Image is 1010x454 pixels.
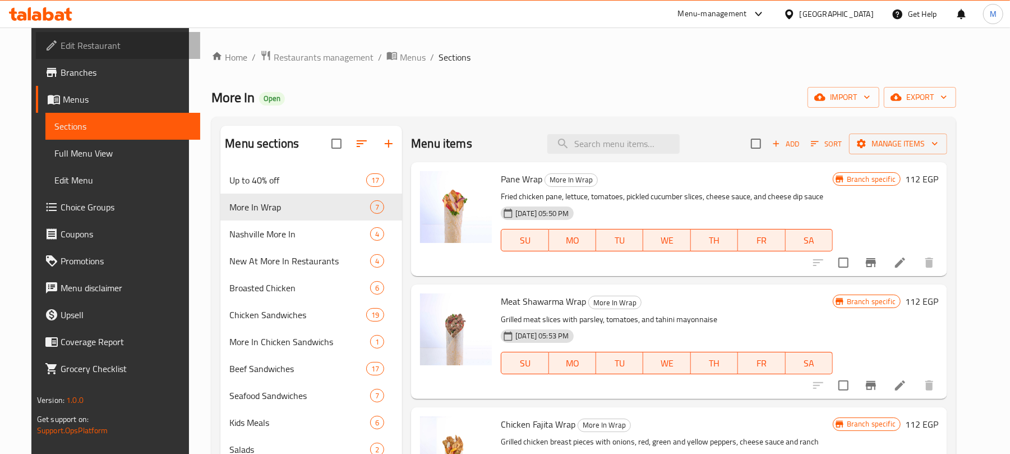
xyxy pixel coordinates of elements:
button: FR [738,229,785,251]
a: Upsell [36,301,200,328]
button: Branch-specific-item [857,249,884,276]
span: 4 [371,229,384,240]
button: SU [501,352,548,374]
span: Manage items [858,137,938,151]
span: Up to 40% off [229,173,366,187]
span: TH [695,232,734,249]
div: More In Wrap [229,200,370,214]
a: Restaurants management [260,50,373,65]
span: Get support on: [37,412,89,427]
span: Kids Meals [229,416,370,429]
span: Promotions [61,254,191,268]
span: Coverage Report [61,335,191,348]
a: Coupons [36,221,200,247]
span: [DATE] 05:50 PM [511,208,573,219]
button: TH [691,352,738,374]
span: Branch specific [842,296,900,307]
span: 7 [371,391,384,401]
button: export [884,87,956,108]
span: MO [554,355,592,372]
div: items [366,308,384,322]
a: Edit Menu [45,167,200,194]
span: [DATE] 05:53 PM [511,331,573,341]
div: More In Wrap [578,419,631,432]
span: import [817,90,870,104]
div: Open [259,92,285,106]
span: Restaurants management [274,51,373,64]
span: Seafood Sandwiches [229,389,370,402]
span: Chicken Sandwiches [229,308,366,322]
span: FR [742,355,781,372]
span: Add [771,137,801,150]
div: items [366,173,384,187]
span: Coupons [61,227,191,241]
li: / [252,51,256,64]
div: Seafood Sandwiches7 [220,382,402,409]
div: items [370,281,384,295]
span: Sort [811,137,842,150]
a: Coverage Report [36,328,200,355]
span: WE [648,232,686,249]
span: Edit Restaurant [61,39,191,52]
span: SU [506,232,544,249]
span: Sections [54,120,191,133]
button: Add [768,135,804,153]
span: 7 [371,202,384,213]
span: Nashville More In [229,227,370,241]
span: Grocery Checklist [61,362,191,375]
div: More In Wrap7 [220,194,402,221]
span: 19 [367,310,384,320]
span: 1 [371,337,384,347]
a: Home [211,51,247,64]
nav: breadcrumb [211,50,956,65]
p: Fried chicken pane, lettuce, tomatoes, pickled cucumber slices, cheese sauce, and cheese dip sauce [501,190,833,204]
span: Choice Groups [61,200,191,214]
span: 17 [367,175,384,186]
div: items [370,227,384,241]
span: Edit Menu [54,173,191,187]
div: Kids Meals6 [220,409,402,436]
span: Sections [439,51,471,64]
button: Manage items [849,134,947,154]
span: Beef Sandwiches [229,362,366,375]
span: More In Chicken Sandwichs [229,335,370,348]
a: Menus [36,86,200,113]
span: More In [211,85,255,110]
div: More In Chicken Sandwichs1 [220,328,402,355]
span: Menus [400,51,426,64]
span: Menu disclaimer [61,281,191,295]
span: SA [790,355,828,372]
a: Support.OpsPlatform [37,423,108,438]
input: search [547,134,680,154]
div: items [370,335,384,348]
h2: Menu items [411,135,472,152]
a: Menu disclaimer [36,274,200,301]
a: Sections [45,113,200,140]
span: Branches [61,66,191,79]
a: Full Menu View [45,140,200,167]
li: / [430,51,434,64]
div: items [370,389,384,402]
a: Menus [386,50,426,65]
a: Branches [36,59,200,86]
div: New At More In Restaurants4 [220,247,402,274]
button: delete [916,249,943,276]
div: items [370,200,384,214]
a: Grocery Checklist [36,355,200,382]
div: [GEOGRAPHIC_DATA] [800,8,874,20]
span: WE [648,355,686,372]
a: Choice Groups [36,194,200,221]
button: Branch-specific-item [857,372,884,399]
a: Edit menu item [893,256,907,269]
span: Branch specific [842,174,900,185]
div: More In Wrap [588,296,642,309]
span: Full Menu View [54,146,191,160]
span: More In Wrap [545,173,597,186]
span: TU [601,355,639,372]
button: Add section [375,130,402,157]
button: FR [738,352,785,374]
